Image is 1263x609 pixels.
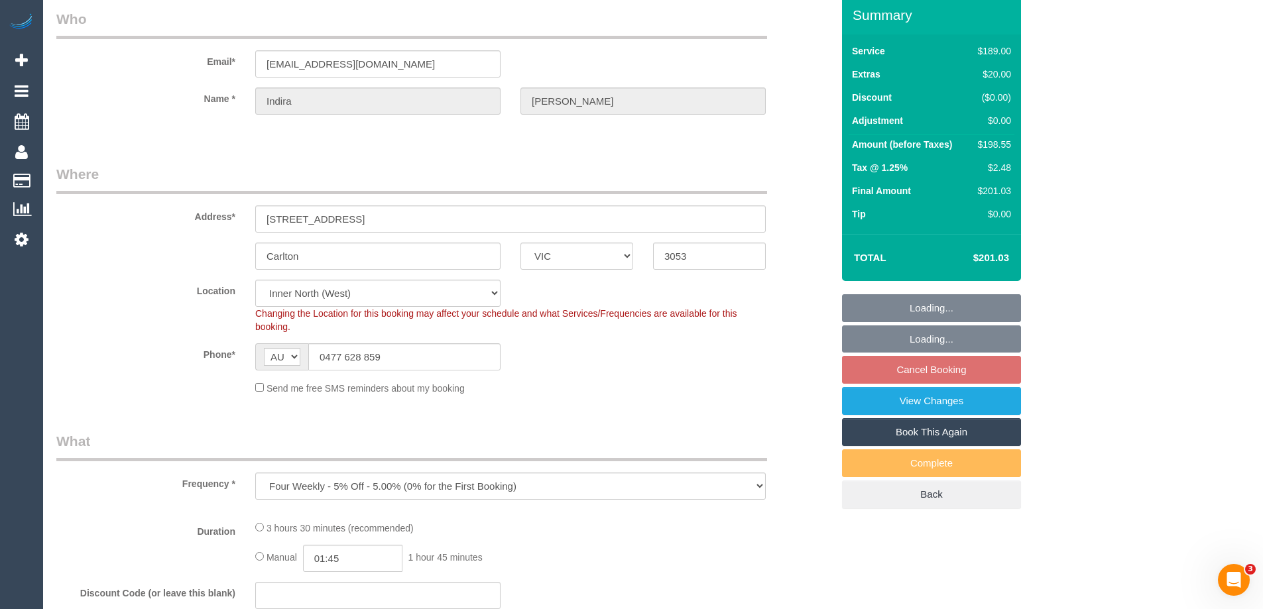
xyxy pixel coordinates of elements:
div: $189.00 [973,44,1011,58]
a: Book This Again [842,418,1021,446]
span: Changing the Location for this booking may affect your schedule and what Services/Frequencies are... [255,308,737,332]
input: Post Code* [653,243,766,270]
label: Tip [852,207,866,221]
span: 3 hours 30 minutes (recommended) [267,523,414,533]
span: Send me free SMS reminders about my booking [267,383,465,394]
input: Suburb* [255,243,501,270]
div: ($0.00) [973,91,1011,104]
label: Duration [46,520,245,538]
h3: Summary [853,7,1014,23]
strong: Total [854,252,886,263]
div: $201.03 [973,184,1011,197]
label: Discount Code (or leave this blank) [46,582,245,600]
label: Address* [46,205,245,223]
label: Location [46,280,245,298]
input: Last Name* [520,87,766,115]
label: Final Amount [852,184,911,197]
span: Manual [267,552,297,563]
label: Email* [46,50,245,68]
label: Phone* [46,343,245,361]
a: View Changes [842,387,1021,415]
label: Amount (before Taxes) [852,138,952,151]
div: $2.48 [973,161,1011,174]
div: $20.00 [973,68,1011,81]
label: Adjustment [852,114,903,127]
div: $0.00 [973,114,1011,127]
div: $198.55 [973,138,1011,151]
iframe: Intercom live chat [1218,564,1250,596]
a: Back [842,480,1021,508]
label: Discount [852,91,892,104]
label: Extras [852,68,880,81]
input: Email* [255,50,501,78]
legend: Who [56,9,767,39]
legend: What [56,431,767,461]
label: Frequency * [46,472,245,490]
h4: $201.03 [933,252,1009,264]
label: Service [852,44,885,58]
legend: Where [56,164,767,194]
input: First Name* [255,87,501,115]
label: Name * [46,87,245,105]
input: Phone* [308,343,501,370]
span: 1 hour 45 minutes [408,552,483,563]
img: Automaid Logo [8,13,34,32]
div: $0.00 [973,207,1011,221]
span: 3 [1245,564,1256,575]
label: Tax @ 1.25% [852,161,908,174]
